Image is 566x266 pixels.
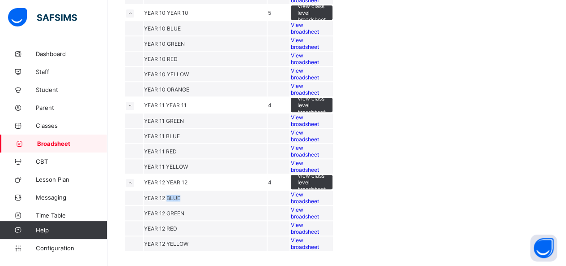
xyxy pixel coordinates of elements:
[291,52,319,65] span: View broadsheet
[36,227,107,234] span: Help
[291,237,332,250] a: View broadsheet
[166,102,187,109] span: YEAR 11
[291,52,332,65] a: View broadsheet
[291,222,319,235] span: View broadsheet
[291,144,332,158] a: View broadsheet
[291,160,319,173] span: View broadsheet
[144,40,185,47] span: YEAR 10 GREEN
[291,237,319,250] span: View broadsheet
[144,225,177,232] span: YEAR 12 RED
[291,222,332,235] a: View broadsheet
[8,8,77,27] img: safsims
[144,179,166,186] span: YEAR 12
[144,195,180,201] span: YEAR 12 BLUE
[291,206,319,220] span: View broadsheet
[298,172,326,192] span: View class level broadsheet
[36,122,107,129] span: Classes
[36,50,107,57] span: Dashboard
[291,22,332,35] a: View broadsheet
[167,9,188,16] span: YEAR 10
[268,102,272,109] span: 4
[291,67,319,81] span: View broadsheet
[291,144,319,158] span: View broadsheet
[36,244,107,252] span: Configuration
[268,9,271,16] span: 5
[144,9,167,16] span: YEAR 10
[36,86,107,93] span: Student
[291,175,332,182] a: View class level broadsheet
[144,148,177,155] span: YEAR 11 RED
[291,22,319,35] span: View broadsheet
[291,114,319,127] span: View broadsheet
[291,37,332,50] a: View broadsheet
[291,67,332,81] a: View broadsheet
[144,133,180,140] span: YEAR 11 BLUE
[36,212,107,219] span: Time Table
[291,191,332,205] a: View broadsheet
[291,129,319,143] span: View broadsheet
[37,140,107,147] span: Broadsheet
[144,56,178,62] span: YEAR 10 RED
[36,158,107,165] span: CBT
[291,83,319,96] span: View broadsheet
[144,86,189,93] span: YEAR 10 ORANGE
[144,163,188,170] span: YEAR 11 YELLOW
[291,129,332,143] a: View broadsheet
[36,194,107,201] span: Messaging
[530,235,557,262] button: Open asap
[144,71,189,78] span: YEAR 10 YELLOW
[291,206,332,220] a: View broadsheet
[144,102,166,109] span: YEAR 11
[36,104,107,111] span: Parent
[298,95,326,115] span: View class level broadsheet
[291,83,332,96] a: View broadsheet
[144,240,188,247] span: YEAR 12 YELLOW
[36,176,107,183] span: Lesson Plan
[291,98,332,105] a: View class level broadsheet
[166,179,187,186] span: YEAR 12
[268,179,272,186] span: 4
[291,5,332,12] a: View class level broadsheet
[291,114,332,127] a: View broadsheet
[291,160,332,173] a: View broadsheet
[144,25,181,32] span: YEAR 10 BLUE
[144,210,184,217] span: YEAR 12 GREEN
[291,191,319,205] span: View broadsheet
[144,118,184,124] span: YEAR 11 GREEN
[298,3,326,23] span: View class level broadsheet
[36,68,107,75] span: Staff
[291,37,319,50] span: View broadsheet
